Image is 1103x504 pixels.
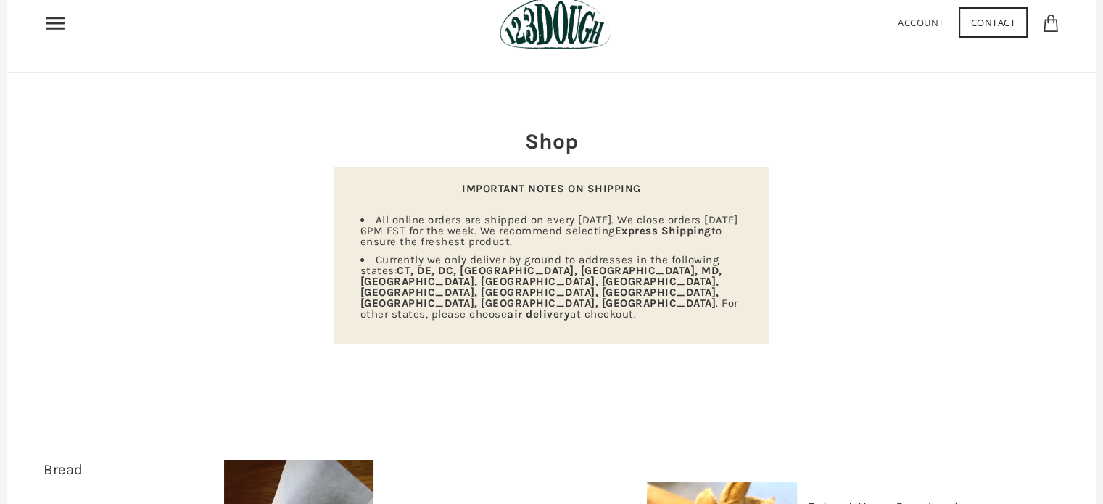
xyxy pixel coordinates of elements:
[44,12,67,35] nav: Primary
[334,126,769,157] h2: Shop
[959,7,1028,38] a: Contact
[360,264,722,310] strong: CT, DE, DC, [GEOGRAPHIC_DATA], [GEOGRAPHIC_DATA], MD, [GEOGRAPHIC_DATA], [GEOGRAPHIC_DATA], [GEOG...
[360,253,738,321] span: Currently we only deliver by ground to addresses in the following states: . For other states, ple...
[898,16,944,29] a: Account
[462,182,641,195] strong: IMPORTANT NOTES ON SHIPPING
[507,307,570,321] strong: air delivery
[44,461,83,478] a: Bread
[360,213,738,248] span: All online orders are shipped on every [DATE]. We close orders [DATE] 6PM EST for the week. We re...
[615,224,711,237] strong: Express Shipping
[44,460,213,502] h3: 14 items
